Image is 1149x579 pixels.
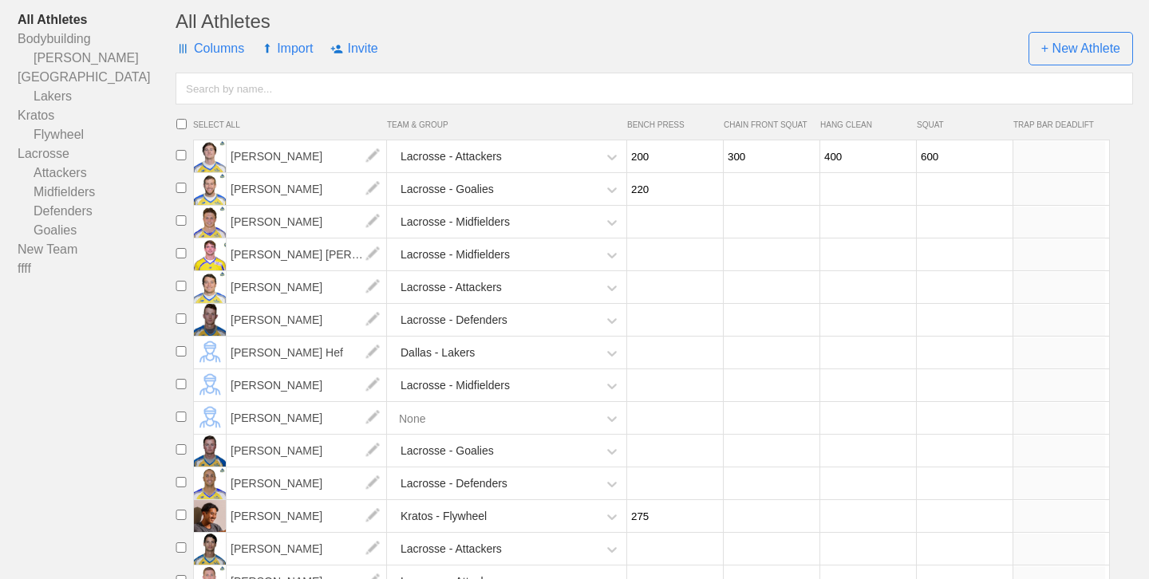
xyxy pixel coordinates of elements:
a: Goalies [18,221,176,240]
img: edit.png [357,533,389,565]
span: CHAIN FRONT SQUAT [724,120,812,129]
img: edit.png [357,238,389,270]
a: [PERSON_NAME] [227,215,387,228]
img: edit.png [357,500,389,532]
a: Flywheel [18,125,176,144]
a: [PERSON_NAME] [18,49,176,68]
a: [PERSON_NAME] [PERSON_NAME] [227,247,387,261]
div: Lacrosse - Defenders [401,469,507,498]
span: HANG CLEAN [820,120,909,129]
a: [PERSON_NAME] [227,443,387,457]
span: [PERSON_NAME] [227,173,387,205]
span: [PERSON_NAME] [227,533,387,565]
a: ffff [18,259,176,278]
span: [PERSON_NAME] [227,369,387,401]
span: [PERSON_NAME] [227,206,387,238]
a: [PERSON_NAME] [227,542,387,555]
span: [PERSON_NAME] [227,140,387,172]
div: Lacrosse - Goalies [401,175,494,204]
a: Lacrosse [18,144,176,163]
div: Lacrosse - Midfielders [401,371,510,400]
img: edit.png [357,369,389,401]
div: Lacrosse - Defenders [401,305,507,335]
span: + New Athlete [1029,32,1133,65]
a: [PERSON_NAME] [227,182,387,195]
span: TRAP BAR DEADLIFT [1013,120,1102,129]
div: Kratos - Flywheel [401,502,487,531]
span: TEAM & GROUP [387,120,627,129]
span: [PERSON_NAME] Hef [227,337,387,368]
a: [PERSON_NAME] [227,313,387,326]
img: edit.png [357,337,389,368]
img: edit.png [357,435,389,467]
span: SQUAT [917,120,1005,129]
a: [PERSON_NAME] [227,149,387,163]
div: Dallas - Lakers [401,338,475,368]
a: Midfielders [18,183,176,202]
a: All Athletes [18,10,176,30]
a: [PERSON_NAME] [227,509,387,522]
a: Attackers [18,163,176,183]
iframe: Chat Widget [1069,502,1149,579]
div: Lacrosse - Goalies [401,436,494,466]
div: Lacrosse - Midfielders [401,207,510,237]
img: edit.png [357,173,389,205]
span: Import [262,25,313,73]
a: [PERSON_NAME] [227,378,387,392]
img: edit.png [357,206,389,238]
div: All Athletes [176,10,1133,33]
div: Lacrosse - Attackers [401,273,502,302]
a: [PERSON_NAME] [227,476,387,490]
span: [PERSON_NAME] [227,500,387,532]
a: [PERSON_NAME] Hef [227,345,387,359]
span: [PERSON_NAME] [227,435,387,467]
a: [PERSON_NAME] [227,411,387,424]
img: edit.png [357,140,389,172]
a: Kratos [18,106,176,125]
a: New Team [18,240,176,259]
div: None [399,404,425,433]
div: Lacrosse - Midfielders [401,240,510,270]
a: Bodybuilding [18,30,176,49]
img: edit.png [357,304,389,336]
div: Lacrosse - Attackers [401,142,502,171]
span: BENCH PRESS [627,120,716,129]
a: Lakers [18,87,176,106]
img: edit.png [357,271,389,303]
input: Search by name... [176,73,1133,104]
a: [GEOGRAPHIC_DATA] [18,68,176,87]
span: [PERSON_NAME] [227,304,387,336]
span: Invite [330,25,377,73]
span: SELECT ALL [193,120,387,129]
div: Lacrosse - Attackers [401,534,502,564]
span: [PERSON_NAME] [PERSON_NAME] [227,238,387,270]
span: [PERSON_NAME] [227,271,387,303]
img: edit.png [357,402,389,434]
a: Defenders [18,202,176,221]
span: Columns [176,25,244,73]
span: [PERSON_NAME] [227,467,387,499]
a: [PERSON_NAME] [227,280,387,293]
span: [PERSON_NAME] [227,402,387,434]
img: edit.png [357,467,389,499]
